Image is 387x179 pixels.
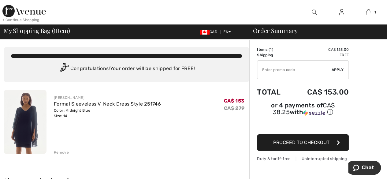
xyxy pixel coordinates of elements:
[332,67,344,73] span: Apply
[290,52,349,58] td: Free
[224,105,244,111] s: CA$ 279
[312,9,317,16] img: search the website
[200,30,210,35] img: Canadian Dollar
[257,47,290,52] td: Items ( )
[257,103,349,116] div: or 4 payments of with
[200,30,220,34] span: CAD
[2,5,46,17] img: 1ère Avenue
[290,47,349,52] td: CA$ 153.00
[303,110,325,116] img: Sezzle
[339,9,344,16] img: My Info
[246,28,383,34] div: Order Summary
[257,134,349,151] button: Proceed to Checkout
[348,161,381,176] iframe: Opens a widget where you can chat to one of our agents
[366,9,371,16] img: My Bag
[257,82,290,103] td: Total
[224,98,244,104] span: CA$ 153
[54,95,161,100] div: [PERSON_NAME]
[273,140,329,145] span: Proceed to Checkout
[4,28,70,34] span: My Shopping Bag ( Item)
[223,30,231,34] span: EN
[54,26,56,34] span: 1
[4,90,47,154] img: Formal Sleeveless V-Neck Dress Style 251746
[54,101,161,107] a: Formal Sleeveless V-Neck Dress Style 251746
[257,52,290,58] td: Shipping
[374,9,376,15] span: 1
[257,118,349,132] iframe: PayPal-paypal
[58,63,70,75] img: Congratulation2.svg
[11,63,242,75] div: Congratulations! Your order will be shipped for FREE!
[54,108,161,119] div: Color: Midnight Blue Size: 14
[2,17,39,23] div: < Continue Shopping
[273,102,335,116] span: CA$ 38.25
[257,103,349,118] div: or 4 payments ofCA$ 38.25withSezzle Click to learn more about Sezzle
[334,9,349,16] a: Sign In
[355,9,382,16] a: 1
[270,47,272,52] span: 1
[54,150,69,155] div: Remove
[257,156,349,162] div: Duty & tariff-free | Uninterrupted shipping
[290,82,349,103] td: CA$ 153.00
[257,61,332,79] input: Promo code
